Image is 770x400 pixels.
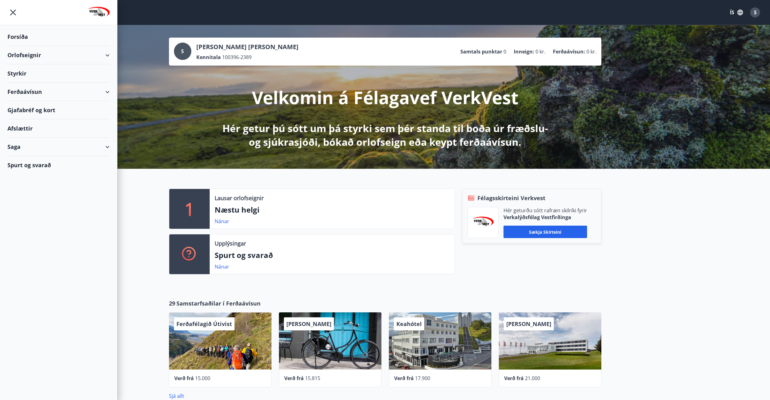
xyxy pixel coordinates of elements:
[195,375,210,382] span: 15.000
[181,48,184,55] span: S
[504,375,524,382] span: Verð frá
[7,28,110,46] div: Forsíða
[176,299,261,307] span: Samstarfsaðilar í Ferðaávísun
[7,46,110,64] div: Orlofseignir
[88,7,110,19] img: union_logo
[503,214,587,221] p: Verkalýðsfélag Vestfirðinga
[472,217,494,229] img: jihgzMk4dcgjRAW2aMgpbAqQEG7LZi0j9dOLAUvz.png
[7,64,110,83] div: Styrkir
[7,7,19,18] button: menu
[477,194,545,202] span: Félagsskírteini Verkvest
[174,375,194,382] span: Verð frá
[305,375,320,382] span: 15.815
[215,205,449,215] p: Næstu helgi
[7,119,110,138] div: Afslættir
[169,299,175,307] span: 29
[514,48,534,55] p: Inneign :
[415,375,430,382] span: 17.900
[7,83,110,101] div: Ferðaávísun
[503,226,587,238] button: Sækja skírteini
[286,320,331,328] span: [PERSON_NAME]
[215,194,264,202] p: Lausar orlofseignir
[176,320,232,328] span: Ferðafélagið Útivist
[221,122,549,149] p: Hér getur þú sótt um þá styrki sem þér standa til boða úr fræðslu- og sjúkrasjóði, bókað orlofsei...
[215,218,229,225] a: Nánar
[215,250,449,260] p: Spurt og svarað
[7,101,110,119] div: Gjafabréf og kort
[215,263,229,270] a: Nánar
[196,54,221,61] p: Kennitala
[727,7,746,18] button: ÍS
[196,43,298,51] p: [PERSON_NAME] [PERSON_NAME]
[535,48,545,55] span: 0 kr.
[553,48,585,55] p: Ferðaávísun :
[222,54,252,61] span: 100396-2389
[169,393,184,399] a: Sjá allt
[394,375,414,382] span: Verð frá
[525,375,540,382] span: 21.000
[7,156,110,174] div: Spurt og svarað
[748,5,763,20] button: S
[586,48,596,55] span: 0 kr.
[506,320,551,328] span: [PERSON_NAME]
[503,48,506,55] span: 0
[460,48,502,55] p: Samtals punktar
[396,320,422,328] span: Keahótel
[185,197,194,221] p: 1
[284,375,304,382] span: Verð frá
[215,239,246,247] p: Upplýsingar
[754,9,757,16] span: S
[7,138,110,156] div: Saga
[503,207,587,214] p: Hér geturðu sótt rafræn skilríki fyrir
[252,85,518,109] p: Velkomin á Félagavef VerkVest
